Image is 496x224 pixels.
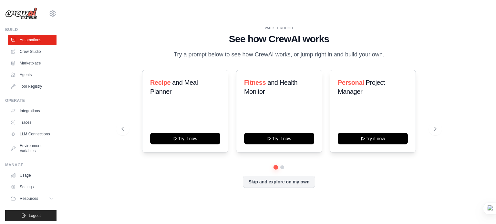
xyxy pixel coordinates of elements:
div: Build [5,27,57,32]
span: and Meal Planner [150,79,198,95]
a: Marketplace [8,58,57,68]
a: LLM Connections [8,129,57,139]
a: Automations [8,35,57,45]
a: Usage [8,170,57,180]
div: WALKTHROUGH [121,26,437,31]
a: Settings [8,182,57,192]
a: Traces [8,117,57,128]
button: Logout [5,210,57,221]
div: Operate [5,98,57,103]
img: Logo [5,7,37,20]
span: Personal [338,79,364,86]
div: Manage [5,162,57,168]
button: Try it now [150,133,220,144]
button: Try it now [338,133,408,144]
a: Integrations [8,106,57,116]
span: Fitness [244,79,266,86]
span: and Health Monitor [244,79,297,95]
a: Environment Variables [8,141,57,156]
button: Skip and explore on my own [243,176,315,188]
span: Project Manager [338,79,385,95]
button: Resources [8,193,57,204]
p: Try a prompt below to see how CrewAI works, or jump right in and build your own. [170,50,387,59]
span: Resources [20,196,38,201]
button: Try it now [244,133,314,144]
span: Recipe [150,79,170,86]
a: Crew Studio [8,46,57,57]
a: Agents [8,70,57,80]
a: Tool Registry [8,81,57,92]
span: Logout [29,213,41,218]
h1: See how CrewAI works [121,33,437,45]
